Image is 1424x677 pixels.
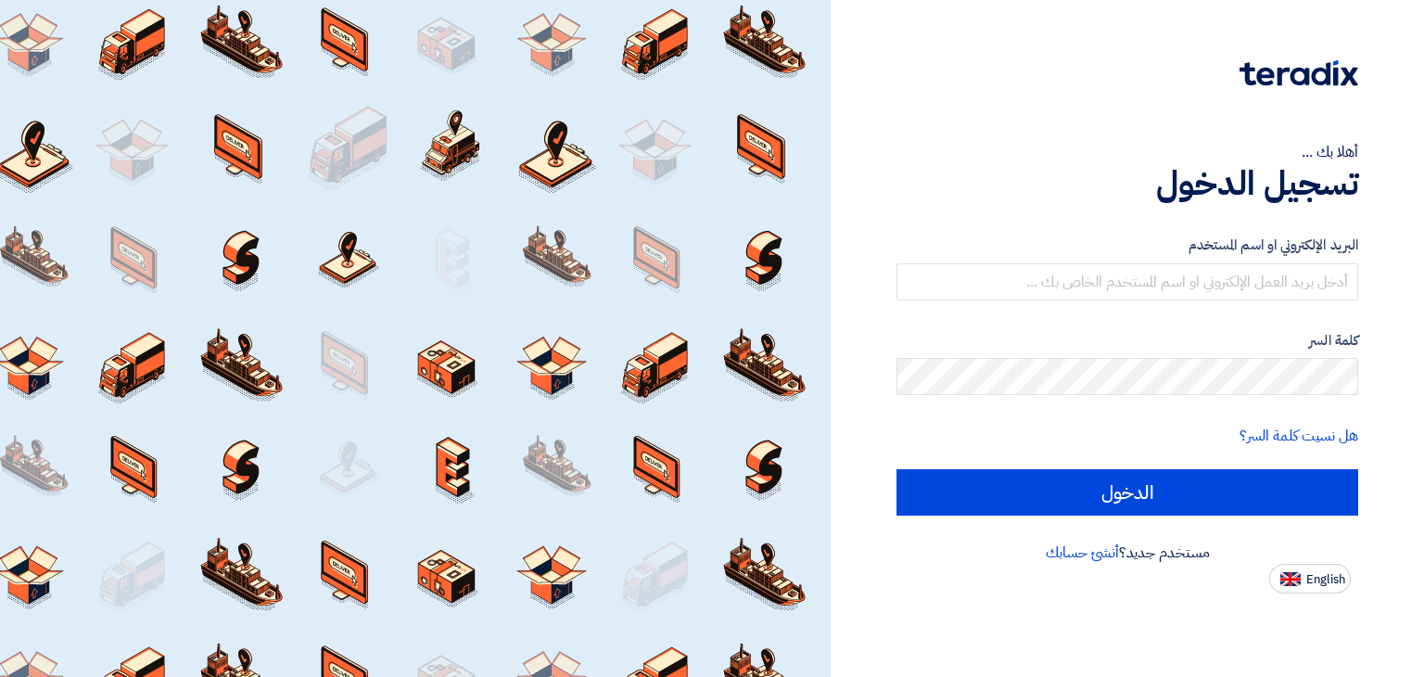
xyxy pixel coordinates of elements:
[1269,564,1351,594] button: English
[1046,542,1119,564] a: أنشئ حسابك
[896,469,1358,516] input: الدخول
[896,330,1358,351] label: كلمة السر
[1306,573,1345,586] span: English
[896,235,1358,256] label: البريد الإلكتروني او اسم المستخدم
[896,163,1358,204] h1: تسجيل الدخول
[1280,572,1301,586] img: en-US.png
[896,542,1358,564] div: مستخدم جديد؟
[896,141,1358,163] div: أهلا بك ...
[1240,425,1358,447] a: هل نسيت كلمة السر؟
[1240,60,1358,86] img: Teradix logo
[896,263,1358,300] input: أدخل بريد العمل الإلكتروني او اسم المستخدم الخاص بك ...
